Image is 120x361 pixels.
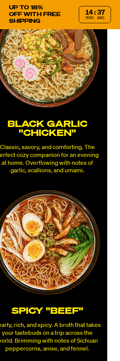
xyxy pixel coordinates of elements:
div: : [94,9,96,16]
span: min [85,15,93,20]
iframe: Marketing Popup [4,326,81,357]
div: 37 [97,9,105,16]
span: sec [97,15,105,20]
p: UP TO 18% OFF WITH FREE SHIPPING [9,4,73,25]
div: 14 [85,9,93,16]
